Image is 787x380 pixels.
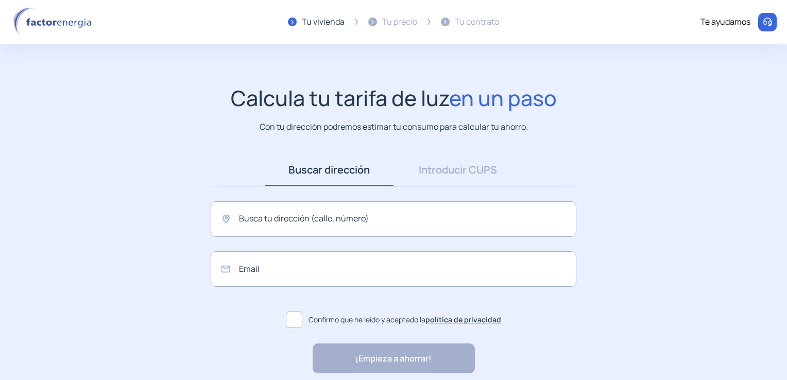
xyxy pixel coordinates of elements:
span: Confirmo que he leído y aceptado la [309,314,501,325]
img: llamar [762,17,773,27]
p: Con tu dirección podremos estimar tu consumo para calcular tu ahorro. [260,120,528,133]
a: política de privacidad [425,315,501,324]
h1: Calcula tu tarifa de luz [231,85,557,111]
img: logo factor [10,7,98,37]
div: Te ayudamos [700,15,750,29]
span: en un paso [449,83,557,112]
div: Tu precio [382,15,417,29]
a: Introducir CUPS [394,154,522,186]
a: Buscar dirección [265,154,394,186]
div: Tu vivienda [302,15,345,29]
div: Tu contrato [455,15,499,29]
